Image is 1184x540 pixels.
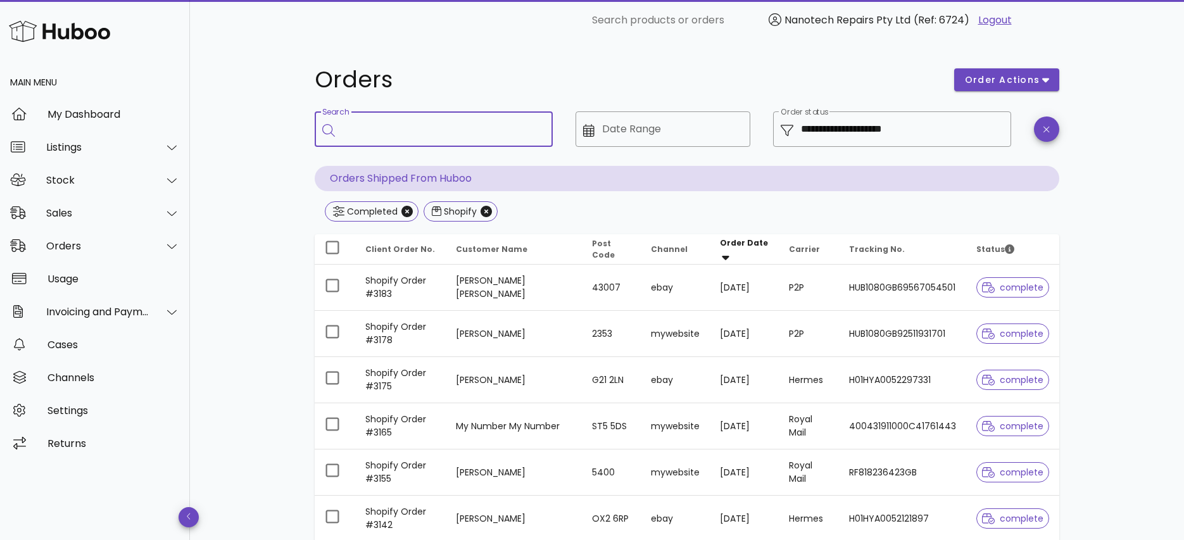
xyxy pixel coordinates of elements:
th: Order Date: Sorted descending. Activate to remove sorting. [710,234,779,265]
td: P2P [779,265,839,311]
td: 400431911000C41761443 [839,403,966,449]
th: Carrier [779,234,839,265]
div: Completed [344,205,398,218]
td: [PERSON_NAME] [446,311,582,357]
span: Carrier [789,244,820,254]
div: Shopify [441,205,477,218]
th: Client Order No. [355,234,446,265]
td: Hermes [779,357,839,403]
td: 43007 [582,265,641,311]
td: Shopify Order #3175 [355,357,446,403]
span: complete [982,283,1043,292]
td: 5400 [582,449,641,496]
th: Channel [641,234,710,265]
td: mywebsite [641,311,710,357]
span: (Ref: 6724) [914,13,969,27]
td: G21 2LN [582,357,641,403]
td: [PERSON_NAME] [446,357,582,403]
a: Logout [978,13,1012,28]
span: Channel [651,244,688,254]
span: order actions [964,73,1040,87]
td: ST5 5DS [582,403,641,449]
td: [PERSON_NAME] [PERSON_NAME] [446,265,582,311]
td: RF818236423GB [839,449,966,496]
span: Customer Name [456,244,527,254]
div: Settings [47,405,180,417]
td: 2353 [582,311,641,357]
td: [DATE] [710,357,779,403]
span: complete [982,514,1043,523]
label: Search [322,108,349,117]
td: ebay [641,265,710,311]
div: Stock [46,174,149,186]
td: HUB1080GB69567054501 [839,265,966,311]
td: Shopify Order #3178 [355,311,446,357]
td: Shopify Order #3155 [355,449,446,496]
button: order actions [954,68,1059,91]
th: Tracking No. [839,234,966,265]
span: complete [982,422,1043,430]
span: Status [976,244,1014,254]
span: complete [982,468,1043,477]
td: [DATE] [710,449,779,496]
h1: Orders [315,68,939,91]
label: Order status [781,108,828,117]
td: Royal Mail [779,449,839,496]
span: complete [982,329,1043,338]
td: Shopify Order #3165 [355,403,446,449]
td: [DATE] [710,265,779,311]
div: My Dashboard [47,108,180,120]
span: complete [982,375,1043,384]
button: Close [401,206,413,217]
td: P2P [779,311,839,357]
td: mywebsite [641,403,710,449]
th: Customer Name [446,234,582,265]
img: Huboo Logo [9,18,110,45]
td: [PERSON_NAME] [446,449,582,496]
td: H01HYA0052297331 [839,357,966,403]
div: Returns [47,437,180,449]
td: HUB1080GB92511931701 [839,311,966,357]
span: Order Date [720,237,768,248]
td: [DATE] [710,311,779,357]
td: [DATE] [710,403,779,449]
div: Sales [46,207,149,219]
div: Invoicing and Payments [46,306,149,318]
td: Shopify Order #3183 [355,265,446,311]
span: Client Order No. [365,244,435,254]
button: Close [481,206,492,217]
div: Usage [47,273,180,285]
div: Cases [47,339,180,351]
p: Orders Shipped From Huboo [315,166,1059,191]
div: Channels [47,372,180,384]
th: Status [966,234,1059,265]
td: My Number My Number [446,403,582,449]
div: Listings [46,141,149,153]
span: Tracking No. [849,244,905,254]
td: Royal Mail [779,403,839,449]
div: Orders [46,240,149,252]
td: mywebsite [641,449,710,496]
span: Nanotech Repairs Pty Ltd [784,13,910,27]
span: Post Code [592,238,615,260]
th: Post Code [582,234,641,265]
td: ebay [641,357,710,403]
